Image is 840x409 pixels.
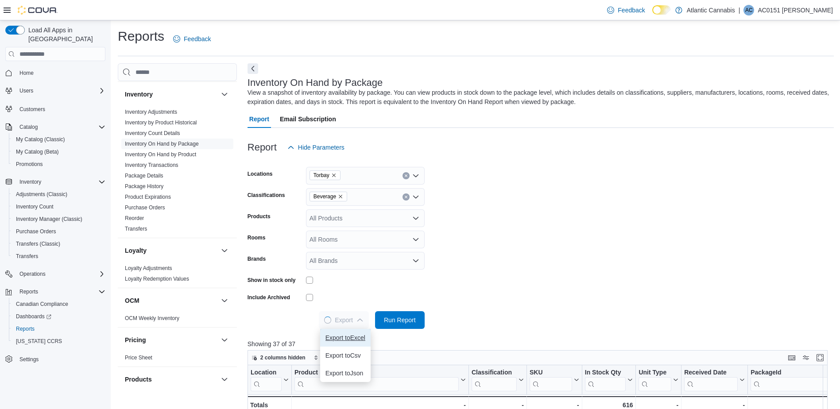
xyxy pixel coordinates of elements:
span: Transfers (Classic) [12,239,105,249]
span: Purchase Orders [125,204,165,211]
span: Canadian Compliance [16,301,68,308]
span: Purchase Orders [16,228,56,235]
div: View a snapshot of inventory availability by package. You can view products in stock down to the ... [248,88,829,107]
button: Next [248,63,258,74]
button: Unit Type [639,369,678,391]
span: Dashboards [12,311,105,322]
span: Catalog [19,123,38,131]
div: Loyalty [118,263,237,288]
span: Inventory Count [12,201,105,212]
button: Pricing [219,335,230,345]
button: Products [219,374,230,385]
div: Product [294,369,459,377]
a: Purchase Orders [125,204,165,211]
button: Open list of options [412,257,419,264]
button: Loyalty [125,246,217,255]
span: Loyalty Adjustments [125,265,172,272]
button: Inventory Count [9,201,109,213]
h1: Reports [118,27,164,45]
span: Reports [16,325,35,332]
label: Include Archived [248,294,290,301]
span: Loyalty Redemption Values [125,275,189,282]
span: Export to Csv [325,352,365,359]
span: Package History [125,183,163,190]
div: Location [251,369,282,377]
span: Inventory Count Details [125,130,180,137]
a: Adjustments (Classic) [12,189,71,200]
button: Export toCsv [320,347,371,364]
h3: OCM [125,296,139,305]
button: Users [2,85,109,97]
h3: Loyalty [125,246,147,255]
a: OCM Weekly Inventory [125,315,179,321]
span: My Catalog (Classic) [12,134,105,145]
span: Inventory [16,177,105,187]
a: Inventory by Product Historical [125,120,197,126]
button: SKU [530,369,579,391]
span: Reorder [125,215,144,222]
div: Received Date [684,369,738,377]
button: Settings [2,353,109,366]
button: Display options [801,352,811,363]
span: Inventory Transactions [125,162,178,169]
label: Locations [248,170,273,177]
span: Reports [12,324,105,334]
button: Reports [9,323,109,335]
button: In Stock Qty [585,369,633,391]
span: Reports [19,288,38,295]
div: In Stock Qty [585,369,626,391]
button: My Catalog (Beta) [9,146,109,158]
button: Loyalty [219,245,230,256]
span: Inventory On Hand by Package [125,140,199,147]
span: Inventory Manager (Classic) [16,216,82,223]
label: Products [248,213,271,220]
a: Inventory Adjustments [125,109,177,115]
a: Loyalty Redemption Values [125,276,189,282]
a: Product Expirations [125,194,171,200]
p: Atlantic Cannabis [687,5,735,15]
input: Dark Mode [652,5,671,15]
button: 2 columns hidden [248,352,309,363]
span: Export to Excel [325,334,365,341]
a: Inventory Transactions [125,162,178,168]
span: Loading [323,315,333,325]
h3: Pricing [125,336,146,344]
button: OCM [219,295,230,306]
button: Purchase Orders [9,225,109,238]
a: Inventory Count [12,201,57,212]
button: Export toJson [320,364,371,382]
a: Feedback [604,1,648,19]
button: Reports [16,286,42,297]
img: Cova [18,6,58,15]
button: Location [251,369,289,391]
button: Inventory [125,90,217,99]
span: Transfers [125,225,147,232]
button: Run Report [375,311,425,329]
span: Customers [16,103,105,114]
span: Purchase Orders [12,226,105,237]
div: Received Date [684,369,738,391]
button: [US_STATE] CCRS [9,335,109,347]
span: Transfers [12,251,105,262]
h3: Products [125,375,152,384]
span: Dashboards [16,313,51,320]
a: My Catalog (Beta) [12,147,62,157]
a: Transfers [12,251,42,262]
a: Inventory On Hand by Product [125,151,196,158]
span: [US_STATE] CCRS [16,338,62,345]
span: Washington CCRS [12,336,105,347]
div: OCM [118,313,237,327]
span: Inventory Manager (Classic) [12,214,105,224]
span: Inventory Count [16,203,54,210]
span: Package Details [125,172,163,179]
a: Customers [16,104,49,115]
div: In Stock Qty [585,369,626,377]
button: Home [2,66,109,79]
div: Classification [472,369,517,377]
a: Promotions [12,159,46,170]
button: Inventory [219,89,230,100]
span: Canadian Compliance [12,299,105,309]
span: Export to Json [325,370,365,377]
